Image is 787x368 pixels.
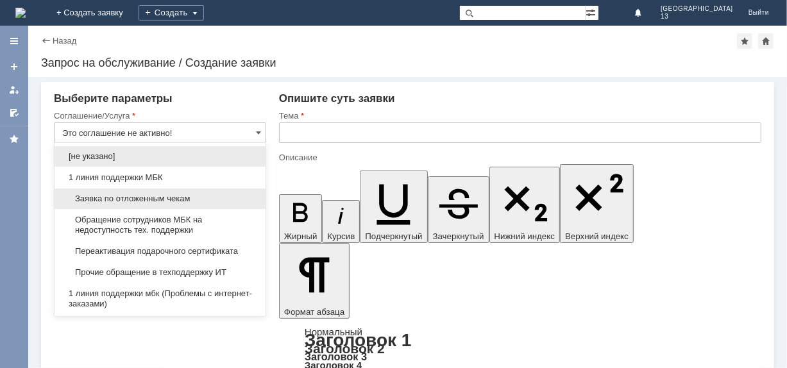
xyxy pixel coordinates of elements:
div: Создать [139,5,204,21]
span: 1 линия поддержки мбк (Проблемы с интернет-заказами) [62,289,258,309]
div: Описание [279,153,759,162]
span: 13 [661,13,733,21]
span: Заявка по отложенным чекам [62,194,258,204]
button: Верхний индекс [560,164,634,243]
span: [не указано] [62,151,258,162]
a: Мои согласования [4,103,24,123]
button: Формат абзаца [279,243,350,319]
a: Заголовок 3 [305,351,367,362]
a: Заголовок 2 [305,341,385,356]
span: Опишите суть заявки [279,92,395,105]
span: Курсив [327,231,355,241]
img: logo [15,8,26,18]
div: Добавить в избранное [737,33,752,49]
span: Обращение сотрудников МБК на недоступность тех. поддержки [62,215,258,235]
a: Перейти на домашнюю страницу [15,8,26,18]
span: Жирный [284,231,317,241]
span: Подчеркнутый [365,231,422,241]
span: Переактивация подарочного сертификата [62,246,258,256]
span: Зачеркнутый [433,231,484,241]
button: Жирный [279,194,323,243]
button: Нижний индекс [489,167,561,243]
button: Подчеркнутый [360,171,427,243]
a: Назад [53,36,76,46]
a: Нормальный [305,326,362,337]
a: Создать заявку [4,56,24,77]
span: Прочие обращение в техподдержку ИТ [62,267,258,278]
a: Заголовок 1 [305,330,412,350]
div: Запрос на обслуживание / Создание заявки [41,56,774,69]
span: 1 линия поддержки МБК [62,172,258,183]
a: Мои заявки [4,79,24,100]
span: Формат абзаца [284,307,344,317]
button: Курсив [322,200,360,243]
span: Расширенный поиск [586,6,598,18]
div: Соглашение/Услуга [54,112,264,120]
span: Верхний индекс [565,231,629,241]
span: Нижний индекс [495,231,555,241]
div: Тема [279,112,759,120]
span: Выберите параметры [54,92,173,105]
div: Сделать домашней страницей [758,33,774,49]
button: Зачеркнутый [428,176,489,243]
span: [GEOGRAPHIC_DATA] [661,5,733,13]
